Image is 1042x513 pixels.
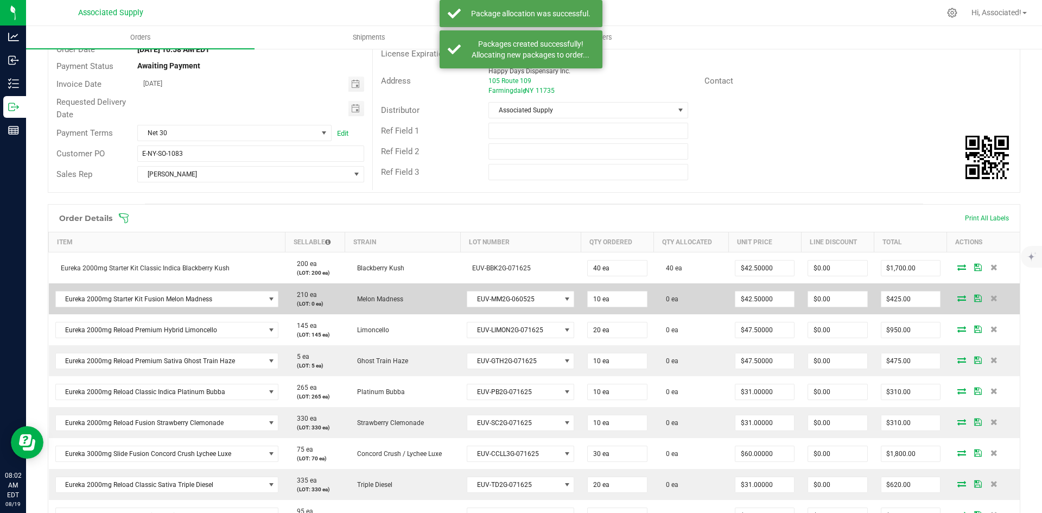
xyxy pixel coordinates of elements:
[971,8,1021,17] span: Hi, Associated!
[291,477,317,484] span: 335 ea
[352,450,442,458] span: Concord Crush / Lychee Luxe
[291,384,317,391] span: 265 ea
[986,295,1002,301] span: Delete Order Detail
[337,129,348,137] a: Edit
[660,357,678,365] span: 0 ea
[488,77,531,85] span: 105 Route 109
[660,388,678,396] span: 0 ea
[381,76,411,86] span: Address
[56,79,101,89] span: Invoice Date
[291,322,317,330] span: 145 ea
[56,384,265,400] span: Eureka 2000mg Reload Classic Indica Platinum Bubba
[735,384,794,400] input: 0
[874,232,947,252] th: Total
[970,295,986,301] span: Save Order Detail
[970,388,986,394] span: Save Order Detail
[56,97,126,119] span: Requested Delivery Date
[735,292,794,307] input: 0
[467,264,531,272] span: EUV-BBK2G-071625
[965,136,1009,179] img: Scan me!
[467,384,560,400] span: EUV-PB2G-071625
[986,357,1002,363] span: Delete Order Detail
[291,353,309,360] span: 5 ea
[381,126,419,136] span: Ref Field 1
[381,49,448,59] span: License Expiration
[467,477,560,492] span: EUV-TD2G-071625
[881,415,940,430] input: 0
[5,500,21,508] p: 08/19
[467,446,560,461] span: EUV-CCLL3G-071625
[986,419,1002,425] span: Delete Order Detail
[735,322,794,338] input: 0
[8,125,19,136] inline-svg: Reports
[588,446,646,461] input: 0
[970,449,986,456] span: Save Order Detail
[56,322,265,338] span: Eureka 2000mg Reload Premium Hybrid Limoncello
[55,446,279,462] span: NO DATA FOUND
[56,446,265,461] span: Eureka 3000mg Slide Fusion Concord Crush Lychee Luxe
[467,322,560,338] span: EUV-LIMON2G-071625
[581,232,653,252] th: Qty Ordered
[704,76,733,86] span: Contact
[970,357,986,363] span: Save Order Detail
[986,326,1002,332] span: Delete Order Detail
[808,477,867,492] input: 0
[26,26,255,49] a: Orders
[55,477,279,493] span: NO DATA FOUND
[137,61,200,70] strong: Awaiting Payment
[78,8,143,17] span: Associated Supply
[488,87,526,94] span: Farmingdale
[352,357,408,365] span: Ghost Train Haze
[285,232,345,252] th: Sellable
[138,125,317,141] span: Net 30
[291,362,339,370] p: (LOT: 5 ea)
[56,477,265,492] span: Eureka 2000mg Reload Classic Sativa Triple Diesel
[735,415,794,430] input: 0
[947,232,1020,252] th: Actions
[291,423,339,432] p: (LOT: 330 ea)
[735,353,794,369] input: 0
[986,388,1002,394] span: Delete Order Detail
[59,214,112,223] h1: Order Details
[660,481,678,489] span: 0 ea
[338,33,400,42] span: Shipments
[965,136,1009,179] qrcode: 00000149
[808,292,867,307] input: 0
[881,446,940,461] input: 0
[489,103,674,118] span: Associated Supply
[116,33,166,42] span: Orders
[986,449,1002,456] span: Delete Order Detail
[970,326,986,332] span: Save Order Detail
[970,419,986,425] span: Save Order Detail
[808,415,867,430] input: 0
[467,292,560,307] span: EUV-MM2G-060525
[735,477,794,492] input: 0
[588,292,646,307] input: 0
[808,322,867,338] input: 0
[291,485,339,493] p: (LOT: 330 ea)
[255,26,483,49] a: Shipments
[381,105,420,115] span: Distributor
[660,326,678,334] span: 0 ea
[801,232,874,252] th: Line Discount
[291,331,339,339] p: (LOT: 145 ea)
[467,8,594,19] div: Package allocation was successful.
[524,87,525,94] span: ,
[56,128,113,138] span: Payment Terms
[808,384,867,400] input: 0
[588,384,646,400] input: 0
[352,295,403,303] span: Melon Madness
[881,384,940,400] input: 0
[588,261,646,276] input: 0
[945,8,959,18] div: Manage settings
[986,480,1002,487] span: Delete Order Detail
[291,454,339,463] p: (LOT: 70 ea)
[8,31,19,42] inline-svg: Analytics
[808,446,867,461] input: 0
[56,45,95,54] span: Order Date
[660,450,678,458] span: 0 ea
[460,232,581,252] th: Lot Number
[291,291,317,299] span: 210 ea
[56,169,92,179] span: Sales Rep
[11,426,43,459] iframe: Resource center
